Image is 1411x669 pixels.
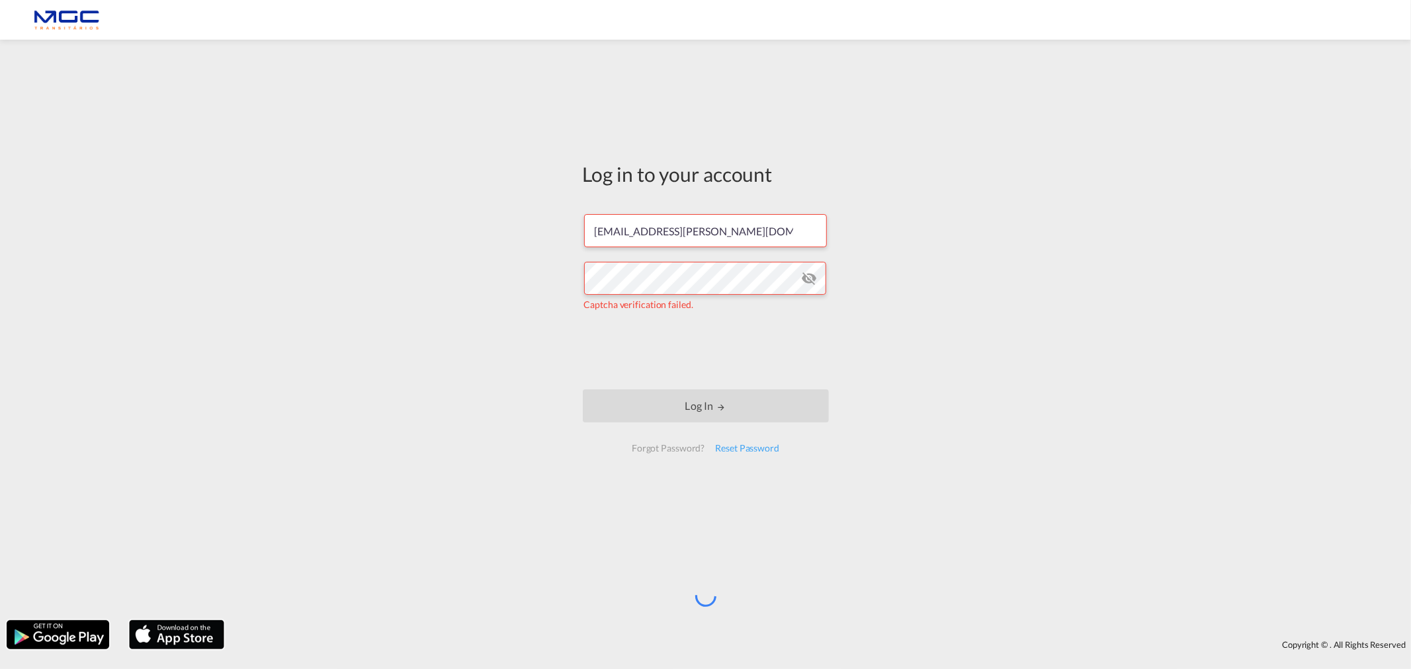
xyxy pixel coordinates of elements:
[584,214,827,247] input: Enter email/phone number
[583,160,829,188] div: Log in to your account
[710,436,785,460] div: Reset Password
[801,270,817,286] md-icon: icon-eye-off
[583,389,829,422] button: LOGIN
[20,5,109,35] img: 92835000d1c111ee8b33af35afdd26c7.png
[584,299,693,310] span: Captcha verification failed.
[231,633,1411,656] div: Copyright © . All Rights Reserved
[128,619,226,650] img: apple.png
[626,436,710,460] div: Forgot Password?
[5,619,110,650] img: google.png
[605,325,806,376] iframe: reCAPTCHA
